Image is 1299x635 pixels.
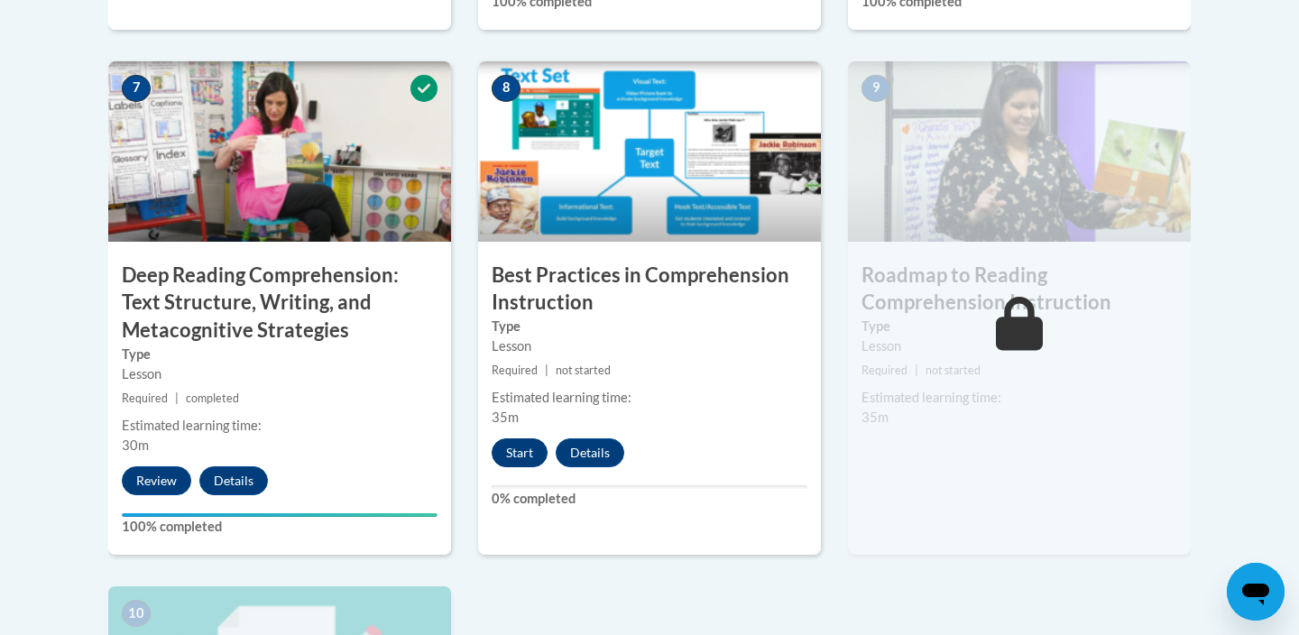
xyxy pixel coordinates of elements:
[122,513,438,517] div: Your progress
[492,489,807,509] label: 0% completed
[492,75,521,102] span: 8
[122,466,191,495] button: Review
[492,388,807,408] div: Estimated learning time:
[556,364,611,377] span: not started
[122,345,438,364] label: Type
[108,61,451,242] img: Course Image
[122,517,438,537] label: 100% completed
[175,391,179,405] span: |
[186,391,239,405] span: completed
[122,600,151,627] span: 10
[861,336,1177,356] div: Lesson
[861,75,890,102] span: 9
[122,416,438,436] div: Estimated learning time:
[199,466,268,495] button: Details
[848,61,1191,242] img: Course Image
[861,364,907,377] span: Required
[478,262,821,317] h3: Best Practices in Comprehension Instruction
[861,317,1177,336] label: Type
[556,438,624,467] button: Details
[545,364,548,377] span: |
[478,61,821,242] img: Course Image
[122,364,438,384] div: Lesson
[492,364,538,377] span: Required
[915,364,918,377] span: |
[108,262,451,345] h3: Deep Reading Comprehension: Text Structure, Writing, and Metacognitive Strategies
[926,364,981,377] span: not started
[848,262,1191,317] h3: Roadmap to Reading Comprehension Instruction
[492,317,807,336] label: Type
[122,75,151,102] span: 7
[492,438,548,467] button: Start
[492,336,807,356] div: Lesson
[861,410,889,425] span: 35m
[861,388,1177,408] div: Estimated learning time:
[1227,563,1285,621] iframe: Button to launch messaging window
[122,437,149,453] span: 30m
[122,391,168,405] span: Required
[492,410,519,425] span: 35m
